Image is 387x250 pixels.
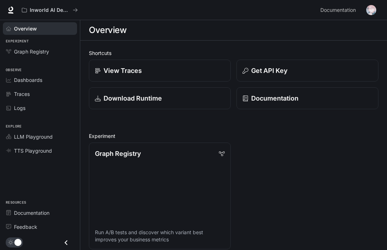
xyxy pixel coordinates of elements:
a: Download Runtime [89,87,231,109]
button: User avatar [364,3,378,17]
a: Graph Registry [3,45,77,58]
span: Traces [14,90,30,98]
h2: Shortcuts [89,49,378,57]
span: Overview [14,25,37,32]
p: Download Runtime [104,93,162,103]
span: Documentation [14,209,49,217]
a: Documentation [236,87,378,109]
h2: Experiment [89,132,378,140]
a: Graph RegistryRun A/B tests and discover which variant best improves your business metrics [89,143,231,249]
a: Overview [3,22,77,35]
p: Inworld AI Demos [30,7,70,13]
button: Get API Key [236,60,378,82]
a: View Traces [89,60,231,82]
p: Get API Key [251,66,287,75]
button: All workspaces [19,3,81,17]
a: Dashboards [3,74,77,86]
p: View Traces [104,66,142,75]
a: Documentation [3,207,77,219]
h1: Overview [89,23,126,37]
a: TTS Playground [3,144,77,157]
img: User avatar [366,5,376,15]
button: Close drawer [58,235,74,250]
p: Run A/B tests and discover which variant best improves your business metrics [95,229,225,243]
span: TTS Playground [14,147,52,154]
span: Dashboards [14,76,42,84]
span: Documentation [320,6,356,15]
a: LLM Playground [3,130,77,143]
span: Graph Registry [14,48,49,55]
span: Dark mode toggle [14,238,21,246]
a: Traces [3,88,77,100]
span: Feedback [14,223,37,231]
a: Documentation [317,3,361,17]
a: Feedback [3,221,77,233]
span: Logs [14,104,25,112]
a: Logs [3,102,77,114]
p: Documentation [251,93,298,103]
span: LLM Playground [14,133,53,140]
p: Graph Registry [95,149,141,158]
